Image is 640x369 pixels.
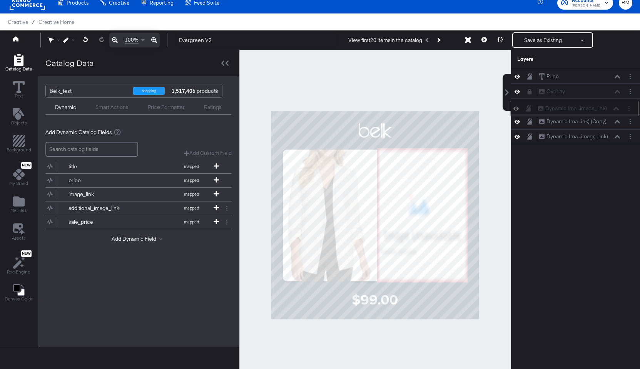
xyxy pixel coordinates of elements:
div: OverlayLayer Options [511,84,640,99]
button: Dynamic Ima...image_link) [539,133,608,141]
input: Search catalog fields [45,142,138,157]
div: Ratings [204,104,222,111]
div: Layers [517,55,596,63]
span: mapped [170,191,212,197]
div: products [170,84,194,97]
span: Creative [8,19,28,25]
button: Assets [7,221,30,243]
div: title [69,163,124,170]
div: Price Formatter [148,104,185,111]
button: Add Dynamic Field [112,235,165,243]
button: pricemapped [45,174,222,187]
strong: 1,517,406 [170,84,197,97]
button: Save as Existing [513,33,573,47]
div: Catalog Data [45,57,94,69]
span: mapped [170,205,212,211]
div: Dynamic Ima...ink) (Copy) [546,118,607,125]
button: Add Rectangle [2,134,36,156]
span: New [21,251,32,256]
div: sale_price [69,218,124,226]
span: [PERSON_NAME] [572,3,602,9]
div: Dynamic Ima...ink) (Copy)Layer Options [511,114,640,129]
div: PriceLayer Options [511,69,640,84]
button: Add Custom Field [184,149,232,157]
button: NewRec Engine [2,248,35,277]
span: Rec Engine [7,269,30,275]
span: / [28,19,38,25]
button: NewMy Brand [5,161,33,189]
button: Next Product [433,33,444,47]
button: Add Files [6,194,32,216]
button: Text [8,79,29,101]
div: image_linkmapped [45,188,232,201]
button: additional_image_linkmapped [45,201,222,215]
span: mapped [170,178,212,183]
div: Dynamic Ima...image_link)Layer Options [511,129,640,144]
button: Dynamic Ima...image_link) [538,104,607,112]
a: Creative Home [38,19,74,25]
div: Dynamic Ima...image_link)Layer Options [510,101,639,116]
div: Smart Actions [95,104,129,111]
button: Price [539,72,559,81]
button: titlemapped [45,160,222,173]
div: Dynamic [55,104,76,111]
span: mapped [170,219,212,225]
span: Add Dynamic Catalog Fields [45,129,112,136]
div: sale_pricemapped [45,215,232,229]
div: price [69,177,124,184]
span: New [21,163,32,168]
div: additional_image_link [69,205,124,212]
div: image_link [69,191,124,198]
button: Add Rectangle [1,52,37,74]
div: Belk_test [50,84,127,97]
span: 100% [125,36,139,44]
span: Catalog Data [5,66,32,72]
span: My Files [10,207,27,213]
span: mapped [170,164,212,169]
div: additional_image_linkmapped [45,201,232,215]
button: Add Text [6,106,32,128]
button: sale_pricemapped [45,215,222,229]
span: Canvas Color [5,296,33,302]
button: image_linkmapped [45,188,222,201]
div: titlemapped [45,160,232,173]
span: My Brand [9,180,28,186]
button: Dynamic Ima...ink) (Copy) [539,117,607,126]
div: Dynamic Ima...image_link) [545,105,607,112]
span: Background [7,147,31,153]
span: Text [15,93,23,99]
div: Dynamic Ima...image_link) [546,133,608,140]
span: Assets [12,235,26,241]
div: Price [546,73,559,80]
div: pricemapped [45,174,232,187]
div: View first 20 items in the catalog [348,37,422,44]
span: Objects [11,120,27,126]
div: shopping [133,87,165,95]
